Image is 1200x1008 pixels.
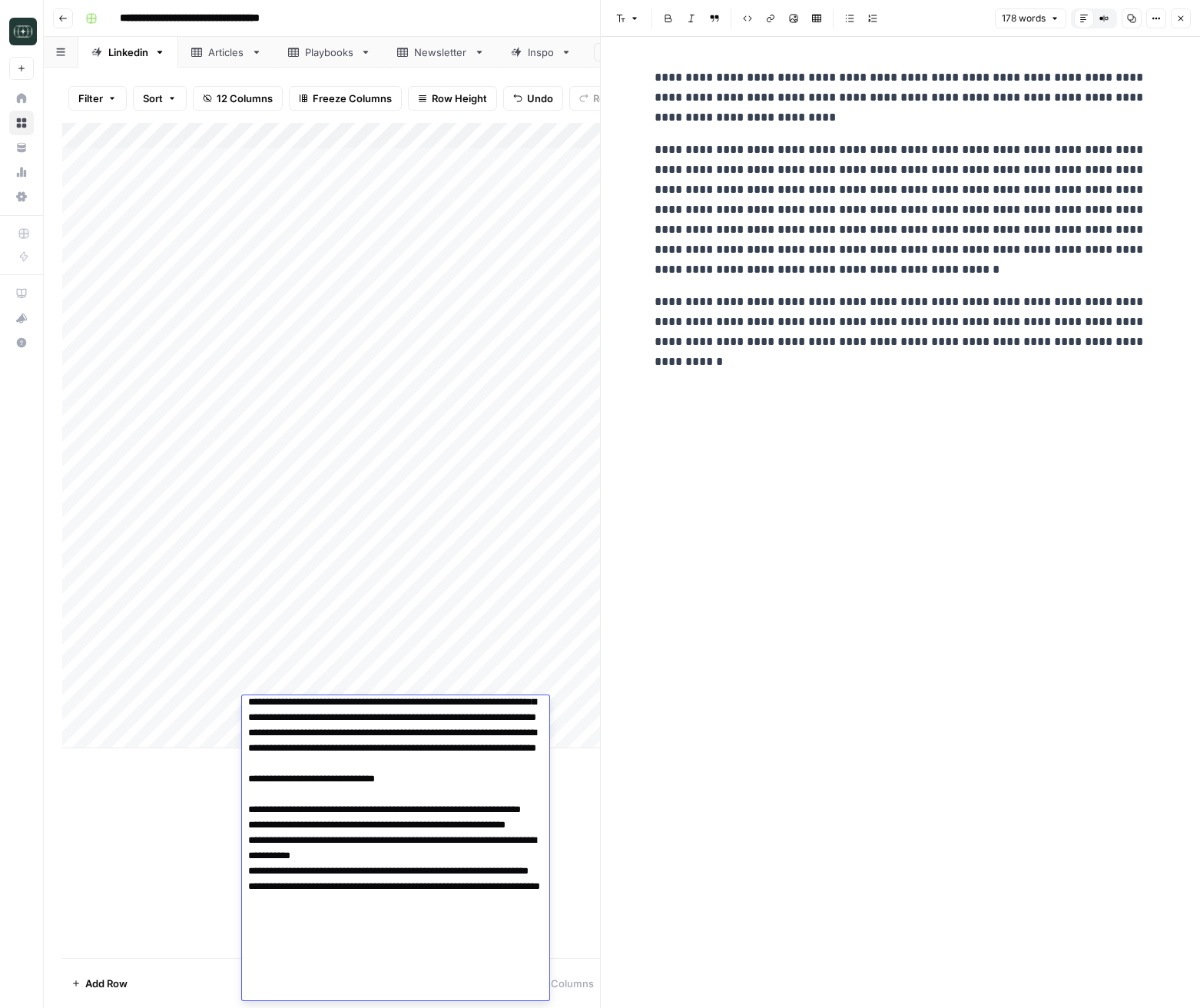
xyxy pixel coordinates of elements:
[569,86,628,111] button: Redo
[78,91,103,106] span: Filter
[9,18,37,45] img: Catalyst Logo
[305,45,354,60] div: Playbooks
[498,37,585,68] a: Inspo
[507,971,600,996] div: 12/12 Columns
[9,135,34,160] a: Your Data
[68,86,127,111] button: Filter
[9,160,34,184] a: Usage
[62,971,137,996] button: Add Row
[408,86,497,111] button: Row Height
[289,86,402,111] button: Freeze Columns
[9,111,34,135] a: Browse
[9,306,34,330] button: What's new?
[528,45,555,60] div: Inspo
[133,86,187,111] button: Sort
[78,37,178,68] a: Linkedin
[1002,12,1046,25] span: 178 words
[9,281,34,306] a: AirOps Academy
[313,91,392,106] span: Freeze Columns
[9,12,34,51] button: Workspace: Catalyst
[9,330,34,355] button: Help + Support
[384,37,498,68] a: Newsletter
[9,86,34,111] a: Home
[275,37,384,68] a: Playbooks
[995,8,1066,28] button: 178 words
[432,91,487,106] span: Row Height
[193,86,283,111] button: 12 Columns
[503,86,563,111] button: Undo
[178,37,275,68] a: Articles
[143,91,163,106] span: Sort
[9,184,34,209] a: Settings
[108,45,148,60] div: Linkedin
[208,45,245,60] div: Articles
[414,45,468,60] div: Newsletter
[527,91,553,106] span: Undo
[10,307,33,330] div: What's new?
[217,91,273,106] span: 12 Columns
[85,976,128,991] span: Add Row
